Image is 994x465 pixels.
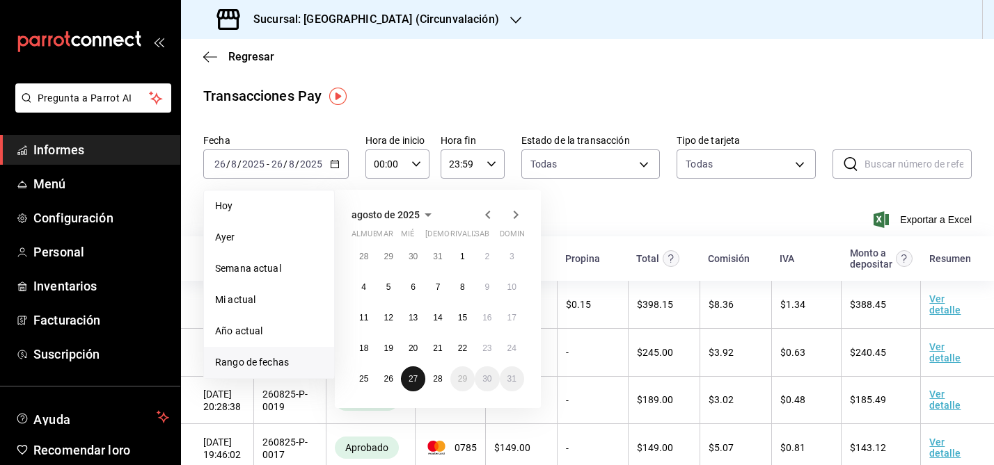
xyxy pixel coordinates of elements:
[352,244,376,269] button: 28 de julio de 2025
[33,443,130,457] font: Recomendar loro
[780,299,786,310] font: $
[38,92,132,104] font: Pregunta a Parrot AI
[386,282,391,292] font: 5
[475,366,499,391] button: 30 de agosto de 2025
[153,36,164,47] button: abrir_cajón_menú
[475,336,499,361] button: 23 de agosto de 2025
[433,252,442,261] abbr: 31 de julio de 2025
[384,343,393,353] font: 19
[283,158,287,170] font: /
[237,158,242,170] font: /
[409,343,418,353] font: 20
[361,282,366,292] abbr: 4 de agosto de 2025
[409,374,418,384] font: 27
[33,142,84,157] font: Informes
[242,158,265,170] input: ----
[530,158,558,170] font: Todas
[401,366,425,391] button: 27 de agosto de 2025
[352,229,393,238] font: almuerzo
[709,347,714,358] font: $
[425,305,450,330] button: 14 de agosto de 2025
[714,394,734,405] font: 3.02
[786,394,805,405] font: 0.48
[203,437,241,460] font: [DATE] 19:46:02
[33,245,84,259] font: Personal
[865,150,972,178] input: Buscar número de referencia
[780,394,786,405] font: $
[500,244,524,269] button: 3 de agosto de 2025
[411,282,416,292] abbr: 6 de agosto de 2025
[500,366,524,391] button: 31 de agosto de 2025
[33,412,71,427] font: Ayuda
[475,305,499,330] button: 16 de agosto de 2025
[855,394,886,405] font: 185.49
[709,442,714,453] font: $
[855,299,886,310] font: 388.45
[850,347,855,358] font: $
[510,252,514,261] abbr: 3 de agosto de 2025
[33,313,100,327] font: Facturación
[384,374,393,384] font: 26
[384,252,393,261] font: 29
[507,313,516,323] font: 17
[482,374,491,384] font: 30
[500,229,533,244] abbr: domingo
[642,347,673,358] font: 245.00
[571,299,591,310] font: 0.15
[714,299,734,310] font: 8.36
[295,158,299,170] font: /
[215,294,255,305] font: Mi actual
[642,394,673,405] font: 189.00
[786,442,805,453] font: 0.81
[500,336,524,361] button: 24 de agosto de 2025
[401,336,425,361] button: 20 de agosto de 2025
[929,341,961,364] font: Ver detalle
[299,158,323,170] input: ----
[475,229,489,238] font: sab
[637,299,642,310] font: $
[500,442,530,453] font: 149.00
[500,229,533,238] font: dominio
[359,343,368,353] abbr: 18 de agosto de 2025
[230,158,237,170] input: --
[425,229,507,238] font: [DEMOGRAPHIC_DATA]
[475,244,499,269] button: 2 de agosto de 2025
[482,374,491,384] abbr: 30 de agosto de 2025
[359,374,368,384] abbr: 25 de agosto de 2025
[401,229,414,244] abbr: miércoles
[409,313,418,323] font: 13
[436,282,441,292] abbr: 7 de agosto de 2025
[409,374,418,384] abbr: 27 de agosto de 2025
[376,305,400,330] button: 12 de agosto de 2025
[376,275,400,300] button: 5 de agosto de 2025
[929,293,961,316] font: Ver detalle
[786,347,805,358] font: 0.63
[484,282,489,292] font: 9
[929,253,971,264] font: Resumen
[359,313,368,323] font: 11
[376,229,393,244] abbr: martes
[565,253,600,264] font: Propina
[642,299,673,310] font: 398.15
[855,347,886,358] font: 240.45
[450,366,475,391] button: 29 de agosto de 2025
[361,282,366,292] font: 4
[850,299,855,310] font: $
[460,252,465,261] font: 1
[460,282,465,292] abbr: 8 de agosto de 2025
[441,135,476,146] font: Hora fin
[352,229,393,244] abbr: lunes
[271,158,283,170] input: --
[409,343,418,353] abbr: 20 de agosto de 2025
[401,244,425,269] button: 30 de julio de 2025
[384,313,393,323] font: 12
[329,88,347,105] img: Marcador de información sobre herramientas
[663,250,679,267] svg: Este monto equivale al total pagado por el comensal antes de aplicar Comisión e IVA.
[262,389,308,412] font: 260825-P-0019
[203,135,230,146] font: Fecha
[409,313,418,323] abbr: 13 de agosto de 2025
[352,206,436,223] button: agosto de 2025
[507,313,516,323] abbr: 17 de agosto de 2025
[228,50,274,63] font: Regresar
